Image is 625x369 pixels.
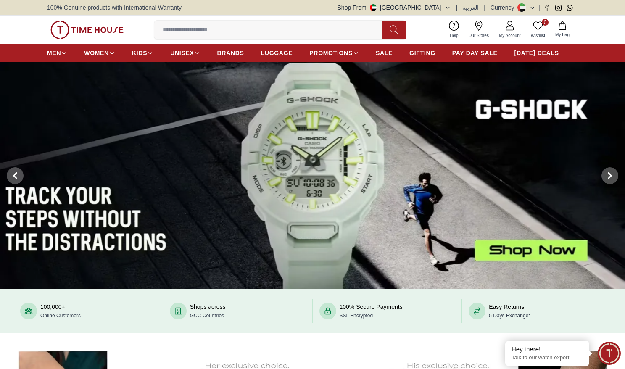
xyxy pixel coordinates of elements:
a: GIFTING [409,45,435,61]
button: My Bag [550,20,575,40]
span: PROMOTIONS [309,49,353,57]
span: 100% Genuine products with International Warranty [47,3,182,12]
a: UNISEX [170,45,200,61]
a: 0Wishlist [526,19,550,40]
span: UNISEX [170,49,194,57]
a: Our Stores [464,19,494,40]
span: Our Stores [465,32,492,39]
span: WOMEN [84,49,109,57]
img: ... [50,21,124,39]
span: KIDS [132,49,147,57]
div: Currency [491,3,518,12]
span: 5 Days Exchange* [489,313,530,319]
a: Instagram [555,5,562,11]
span: 0 [542,19,549,26]
a: Facebook [544,5,550,11]
a: PROMOTIONS [309,45,359,61]
span: PAY DAY SALE [452,49,498,57]
span: My Account [496,32,524,39]
button: Shop From[GEOGRAPHIC_DATA] [338,3,451,12]
a: BRANDS [217,45,244,61]
div: Hey there! [512,345,583,353]
p: Talk to our watch expert! [512,354,583,361]
a: KIDS [132,45,153,61]
a: SALE [376,45,393,61]
a: Whatsapp [567,5,573,11]
span: | [539,3,541,12]
span: My Bag [552,32,573,38]
div: Easy Returns [489,303,530,319]
div: Chat Widget [598,342,621,365]
span: [DATE] DEALS [514,49,559,57]
a: Help [445,19,464,40]
span: | [456,3,458,12]
img: United Arab Emirates [370,4,377,11]
span: Online Customers [40,313,81,319]
a: [DATE] DEALS [514,45,559,61]
a: LUGGAGE [261,45,293,61]
a: WOMEN [84,45,115,61]
span: Help [446,32,462,39]
span: Wishlist [527,32,549,39]
button: العربية [462,3,479,12]
span: GIFTING [409,49,435,57]
div: Shops across [190,303,226,319]
div: 100,000+ [40,303,81,319]
a: PAY DAY SALE [452,45,498,61]
span: LUGGAGE [261,49,293,57]
span: MEN [47,49,61,57]
div: 100% Secure Payments [340,303,403,319]
span: SALE [376,49,393,57]
span: | [484,3,485,12]
a: MEN [47,45,67,61]
span: BRANDS [217,49,244,57]
span: GCC Countries [190,313,224,319]
span: SSL Encrypted [340,313,373,319]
